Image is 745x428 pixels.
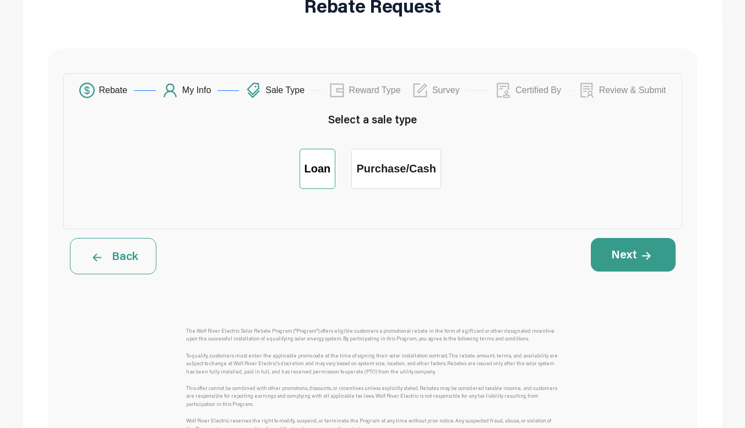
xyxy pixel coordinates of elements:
span: tags [246,83,261,98]
button: Next [591,238,676,271]
div: This offer cannot be combined with other promotions, discounts, or incentives unless explicitly s... [186,380,559,413]
div: Purchase/Cash [356,162,436,175]
span: solution [579,83,595,98]
div: Review & Submit [599,83,666,98]
span: form [412,83,428,98]
div: Survey [432,83,466,98]
div: The Wolf River Electric Solar Rebate Program ("Program") offers eligible customers a promotional ... [186,323,559,348]
h5: Select a sale type [79,112,666,126]
span: dollar [79,83,95,98]
button: Back [70,238,156,274]
div: Reward Type [349,83,407,98]
span: audit [496,83,511,98]
span: wallet [329,83,345,98]
span: user [162,83,178,98]
div: Loan [304,162,331,175]
div: To qualify, customers must enter the applicable promo code at the time of signing their solar ins... [186,348,559,380]
div: Certified By [515,83,568,98]
div: Rebate [99,83,134,98]
div: My Info [182,83,217,98]
div: Sale Type [265,83,311,98]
